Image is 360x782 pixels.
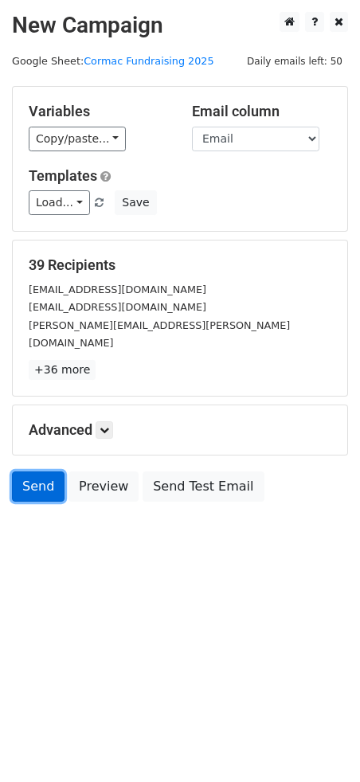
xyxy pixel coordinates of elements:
a: Templates [29,167,97,184]
h5: 39 Recipients [29,256,331,274]
a: Load... [29,190,90,215]
a: Daily emails left: 50 [241,55,348,67]
span: Daily emails left: 50 [241,53,348,70]
a: Send [12,471,65,502]
h5: Variables [29,103,168,120]
a: Cormac Fundraising 2025 [84,55,213,67]
a: Copy/paste... [29,127,126,151]
iframe: Chat Widget [280,706,360,782]
h5: Email column [192,103,331,120]
small: [PERSON_NAME][EMAIL_ADDRESS][PERSON_NAME][DOMAIN_NAME] [29,319,290,350]
h2: New Campaign [12,12,348,39]
small: [EMAIL_ADDRESS][DOMAIN_NAME] [29,301,206,313]
a: +36 more [29,360,96,380]
h5: Advanced [29,421,331,439]
small: [EMAIL_ADDRESS][DOMAIN_NAME] [29,283,206,295]
small: Google Sheet: [12,55,214,67]
a: Send Test Email [143,471,264,502]
button: Save [115,190,156,215]
a: Preview [68,471,139,502]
